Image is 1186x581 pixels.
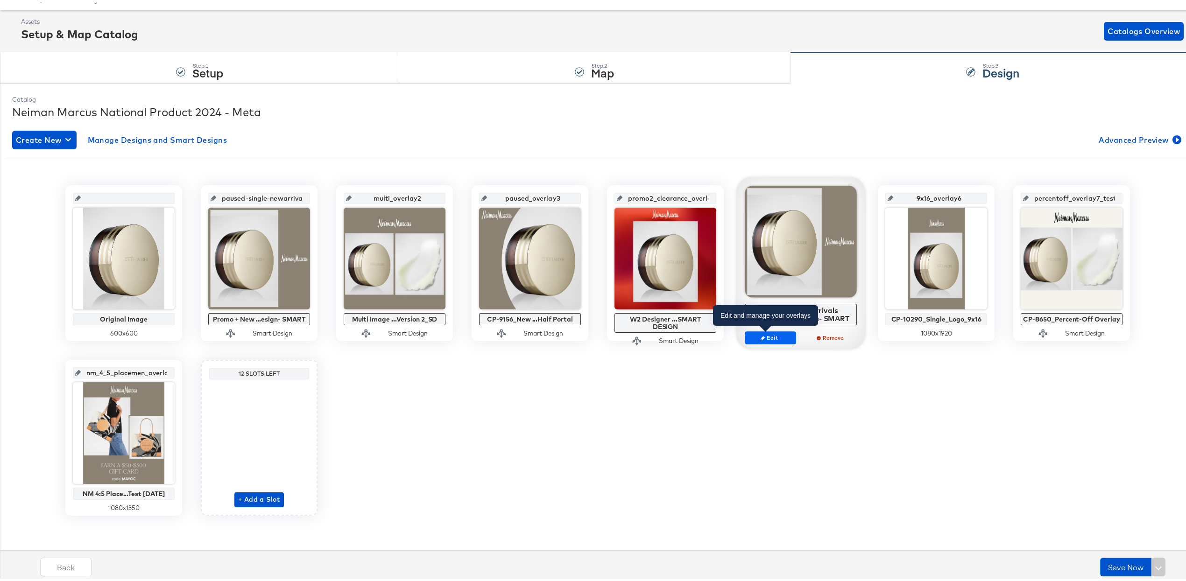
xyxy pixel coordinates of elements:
span: Edit [749,332,792,339]
button: Edit [745,329,796,342]
span: Advanced Preview [1099,131,1179,144]
div: Promo + New Arrivals +...le_Taupe Design- SMART [748,304,854,320]
strong: Map [591,63,614,78]
div: Smart Design [659,334,699,343]
div: Smart Design [388,327,428,336]
button: Save Now [1100,555,1151,574]
span: Catalogs Overview [1108,22,1180,35]
div: 1080 x 1920 [885,327,987,336]
div: Promo + New ...esign- SMART [211,313,308,321]
span: Manage Designs and Smart Designs [88,131,227,144]
button: Create New [12,128,77,147]
button: Catalogs Overview [1104,20,1184,38]
div: CP-10290_Single_Logo_9x16 [888,313,985,321]
button: Remove [805,329,857,342]
div: Neiman Marcus National Product 2024 - Meta [12,102,1183,118]
span: Remove [810,332,853,339]
div: Step: 2 [591,60,614,67]
button: Manage Designs and Smart Designs [84,128,231,147]
button: Back [40,555,92,574]
div: CP-9156_New ...Half Portal [481,313,579,321]
div: Original Image [75,313,172,321]
div: 1080 x 1350 [73,501,175,510]
span: + Add a Slot [238,491,280,503]
div: NM 4:5 Place...Test [DATE] [75,488,172,495]
div: 600 x 600 [73,327,175,336]
div: Catalog [12,93,1183,102]
div: Smart Design [253,327,292,336]
button: + Add a Slot [234,490,284,505]
div: Step: 3 [982,60,1019,67]
div: Smart Design [1065,327,1105,336]
strong: Design [982,63,1019,78]
div: Multi Image ...Version 2_SD [346,313,443,321]
button: Advanced Preview [1095,128,1183,147]
div: Smart Design [523,327,563,336]
div: CP-8650_Percent-Off Overlay [1023,313,1120,321]
div: 12 Slots Left [212,368,307,375]
div: Setup & Map Catalog [21,24,138,40]
strong: Setup [192,63,223,78]
div: W2 Designer ...SMART DESIGN [617,313,714,328]
div: Assets [21,15,138,24]
span: Create New [16,131,73,144]
div: Step: 1 [192,60,223,67]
